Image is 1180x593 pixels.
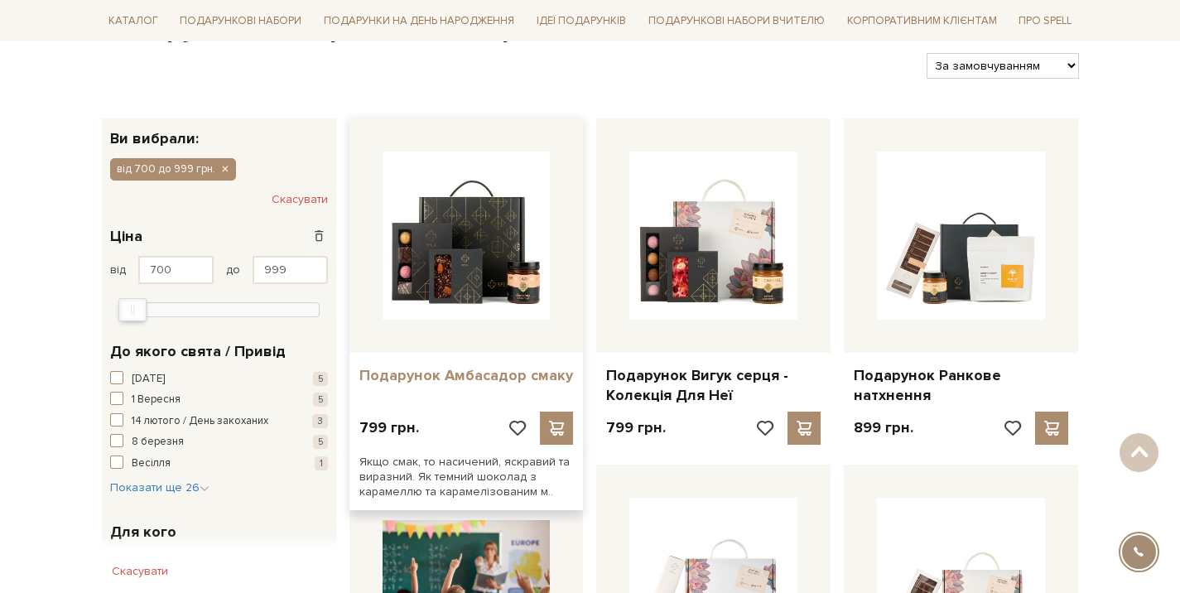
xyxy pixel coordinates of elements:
[253,256,328,284] input: Ціна
[359,418,419,437] p: 799 грн.
[110,263,126,277] span: від
[110,225,142,248] span: Ціна
[102,558,178,585] button: Скасувати
[272,186,328,213] button: Скасувати
[110,392,328,408] button: 1 Вересня 5
[102,118,336,146] div: Ви вибрали:
[840,8,1004,34] a: Корпоративним клієнтам
[110,480,210,494] span: Показати ще 26
[317,8,521,34] a: Подарунки на День народження
[132,371,165,388] span: [DATE]
[132,434,184,451] span: 8 березня
[313,435,328,449] span: 5
[530,8,633,34] a: Ідеї подарунків
[138,256,214,284] input: Ціна
[606,366,821,405] a: Подарунок Вигук серця - Колекція Для Неї
[1012,8,1078,34] a: Про Spell
[854,418,913,437] p: 899 грн.
[312,414,328,428] span: 3
[117,162,215,176] span: від 700 до 999 грн.
[110,413,328,430] button: 14 лютого / День закоханих 3
[854,366,1068,405] a: Подарунок Ранкове натхнення
[313,372,328,386] span: 5
[349,445,584,510] div: Якщо смак, то насичений, яскравий та виразний. Як темний шоколад з карамеллю та карамелізованим м..
[642,7,831,35] a: Подарункові набори Вчителю
[110,371,328,388] button: [DATE] 5
[132,392,181,408] span: 1 Вересня
[606,418,666,437] p: 799 грн.
[110,434,328,451] button: 8 березня 5
[359,366,574,385] a: Подарунок Амбасадор смаку
[110,158,236,180] button: від 700 до 999 грн.
[102,8,165,34] a: Каталог
[110,456,328,472] button: Весілля 1
[110,480,210,496] button: Показати ще 26
[315,456,328,470] span: 1
[110,340,286,363] span: До якого свята / Привід
[132,456,171,472] span: Весілля
[313,393,328,407] span: 5
[118,298,147,321] div: Max
[173,8,308,34] a: Подарункові набори
[132,413,268,430] span: 14 лютого / День закоханих
[226,263,240,277] span: до
[110,521,176,543] span: Для кого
